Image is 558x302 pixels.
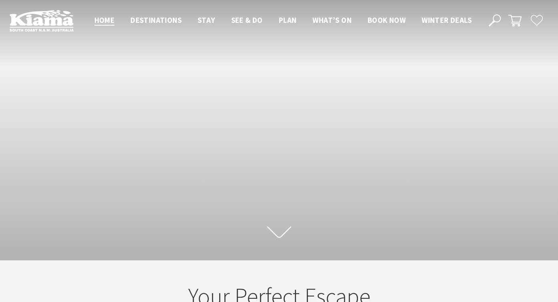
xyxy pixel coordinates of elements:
a: EXPLORE WINTER DEALS [420,271,544,287]
span: What’s On [312,15,352,25]
img: Kiama Logo [10,10,74,32]
span: Winter Deals [422,15,472,25]
span: Plan [279,15,297,25]
span: Destinations [130,15,182,25]
span: Stay [198,15,215,25]
span: Home [94,15,115,25]
div: Unlock exclusive winter offers [424,183,512,256]
nav: Main Menu [86,14,480,27]
span: Book now [368,15,406,25]
div: EXPLORE WINTER DEALS [439,271,525,287]
span: See & Do [231,15,263,25]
